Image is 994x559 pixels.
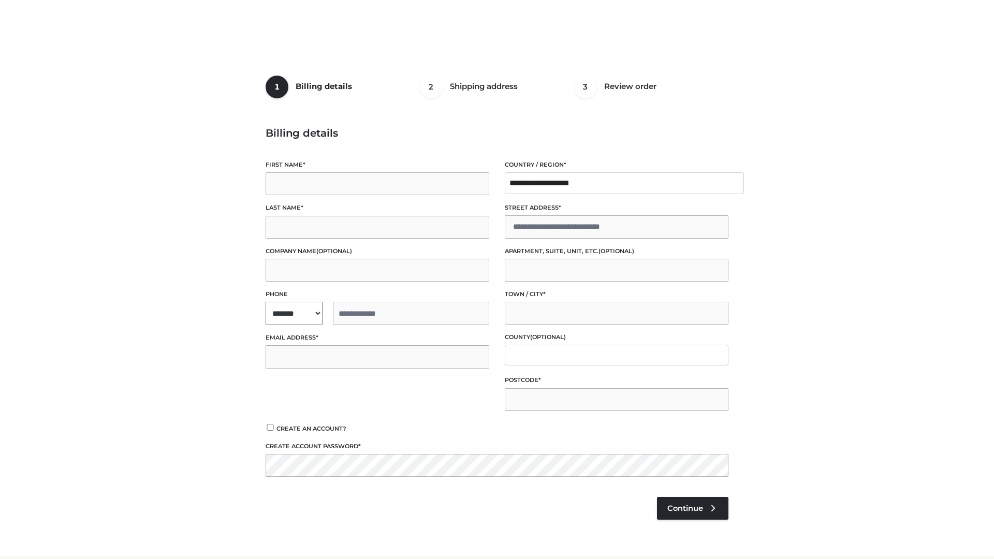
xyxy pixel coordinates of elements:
label: Create account password [266,442,728,451]
span: Shipping address [450,81,518,91]
span: 3 [574,76,597,98]
input: Create an account? [266,424,275,431]
label: Last name [266,203,489,213]
label: Town / City [505,289,728,299]
span: 1 [266,76,288,98]
label: First name [266,160,489,170]
label: Postcode [505,375,728,385]
span: Create an account? [276,425,346,432]
span: Billing details [296,81,352,91]
span: Continue [667,504,703,513]
span: 2 [420,76,443,98]
h3: Billing details [266,127,728,139]
span: (optional) [316,247,352,255]
label: Company name [266,246,489,256]
label: Phone [266,289,489,299]
label: County [505,332,728,342]
label: Email address [266,333,489,343]
span: Review order [604,81,656,91]
span: (optional) [530,333,566,341]
span: (optional) [598,247,634,255]
a: Continue [657,497,728,520]
label: Country / Region [505,160,728,170]
label: Apartment, suite, unit, etc. [505,246,728,256]
label: Street address [505,203,728,213]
